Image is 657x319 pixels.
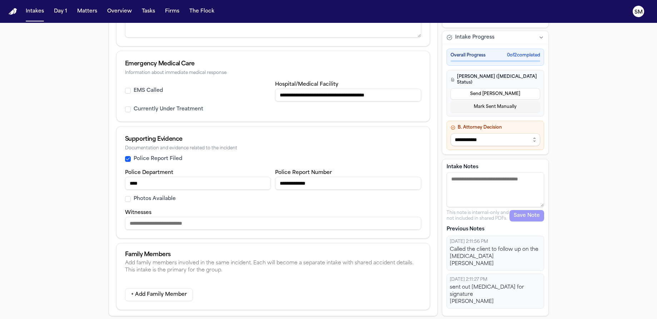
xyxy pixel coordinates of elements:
[125,170,173,175] label: Police Department
[507,53,540,58] span: 0 of 2 completed
[162,5,182,18] button: Firms
[134,155,182,163] label: Police Report Filed
[275,170,332,175] label: Police Report Number
[125,260,421,274] div: Add family members involved in the same incident. Each will become a separate intake with shared ...
[9,8,17,15] img: Finch Logo
[455,34,494,41] span: Intake Progress
[125,252,421,258] div: Family Members
[125,135,421,144] div: Supporting Evidence
[134,106,203,113] label: Currently Under Treatment
[275,82,338,87] label: Hospital/Medical Facility
[451,53,486,58] span: Overall Progress
[447,172,544,207] textarea: Intake notes
[51,5,70,18] button: Day 1
[447,210,509,221] p: This note is internal-only and not included in shared PDFs.
[450,246,541,268] div: Called the client to follow up on the [MEDICAL_DATA] [PERSON_NAME]
[134,195,176,203] label: Photos Available
[139,5,158,18] button: Tasks
[74,5,100,18] button: Matters
[125,146,421,151] div: Documentation and evidence related to the incident
[125,70,421,76] div: Information about immediate medical response
[134,87,163,94] label: EMS Called
[275,177,421,190] input: Police report number
[186,5,217,18] button: The Flock
[125,210,151,215] label: Witnesses
[9,8,17,15] a: Home
[451,101,540,113] button: Mark Sent Manually
[442,31,548,44] button: Intake Progress
[450,239,541,245] div: [DATE] 2:11:56 PM
[451,88,540,100] button: Send [PERSON_NAME]
[447,164,544,171] label: Intake Notes
[23,5,47,18] button: Intakes
[125,217,421,230] input: Witnesses
[125,177,271,190] input: Police department
[447,226,544,233] p: Previous Notes
[451,125,540,130] h4: B. Attorney Decision
[125,288,193,301] button: + Add Family Member
[104,5,135,18] button: Overview
[275,89,421,101] input: Hospital or medical facility
[450,277,541,283] div: [DATE] 2:11:27 PM
[450,284,541,305] div: sent out [MEDICAL_DATA] for signature [PERSON_NAME]
[451,74,540,85] h4: [PERSON_NAME] ([MEDICAL_DATA] Status)
[125,60,421,68] div: Emergency Medical Care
